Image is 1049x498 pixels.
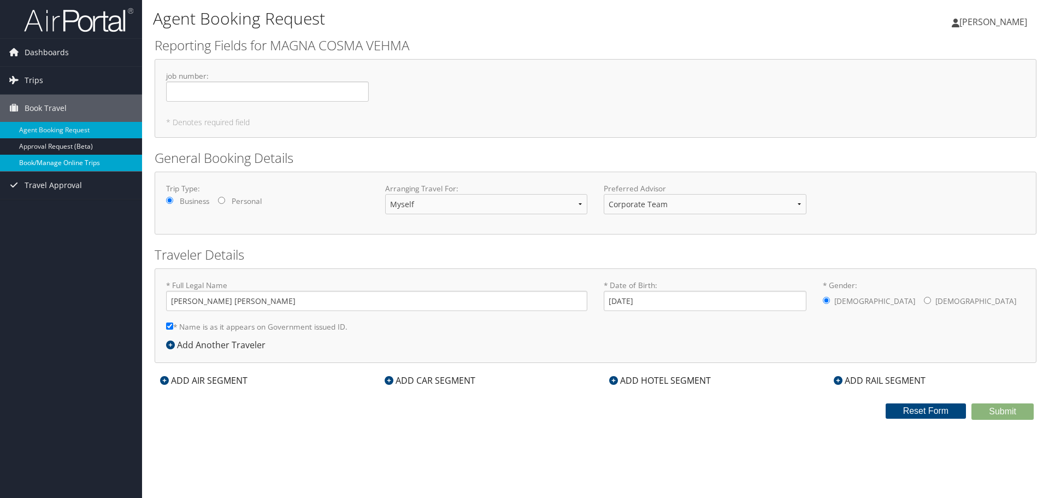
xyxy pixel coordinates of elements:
div: ADD AIR SEGMENT [155,374,253,387]
label: job number : [166,71,369,102]
a: [PERSON_NAME] [952,5,1038,38]
label: * Full Legal Name [166,280,587,311]
div: ADD RAIL SEGMENT [828,374,931,387]
label: * Gender: [823,280,1026,313]
h2: Reporting Fields for MAGNA COSMA VEHMA [155,36,1036,55]
h2: General Booking Details [155,149,1036,167]
span: Book Travel [25,95,67,122]
input: * Date of Birth: [604,291,806,311]
span: Dashboards [25,39,69,66]
input: * Name is as it appears on Government issued ID. [166,323,173,330]
label: [DEMOGRAPHIC_DATA] [935,291,1016,312]
label: * Name is as it appears on Government issued ID. [166,317,347,337]
label: * Date of Birth: [604,280,806,311]
button: Submit [971,403,1034,420]
input: * Full Legal Name [166,291,587,311]
button: Reset Form [886,403,967,419]
label: Trip Type: [166,183,369,194]
img: airportal-logo.png [24,7,133,33]
input: job number: [166,81,369,102]
label: Business [180,196,209,207]
span: Travel Approval [25,172,82,199]
label: Preferred Advisor [604,183,806,194]
span: [PERSON_NAME] [959,16,1027,28]
div: ADD CAR SEGMENT [379,374,481,387]
h1: Agent Booking Request [153,7,743,30]
div: Add Another Traveler [166,338,271,351]
h5: * Denotes required field [166,119,1025,126]
h2: Traveler Details [155,245,1036,264]
label: Personal [232,196,262,207]
span: Trips [25,67,43,94]
label: Arranging Travel For: [385,183,588,194]
input: * Gender:[DEMOGRAPHIC_DATA][DEMOGRAPHIC_DATA] [823,297,830,304]
div: ADD HOTEL SEGMENT [604,374,716,387]
label: [DEMOGRAPHIC_DATA] [834,291,915,312]
input: * Gender:[DEMOGRAPHIC_DATA][DEMOGRAPHIC_DATA] [924,297,931,304]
